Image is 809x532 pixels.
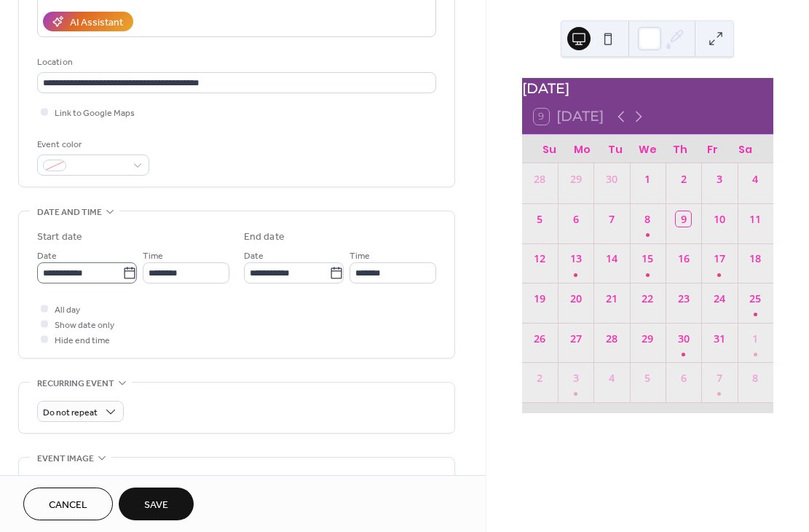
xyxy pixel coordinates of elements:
[676,291,692,307] div: 23
[604,291,620,307] div: 21
[568,211,584,227] div: 6
[37,55,433,70] div: Location
[55,106,135,121] span: Link to Google Maps
[696,135,729,164] div: Fr
[37,451,94,466] span: Event image
[711,211,727,227] div: 10
[631,135,664,164] div: We
[676,211,692,227] div: 9
[37,205,102,220] span: Date and time
[532,251,548,267] div: 12
[711,251,727,267] div: 17
[747,331,763,347] div: 1
[747,370,763,386] div: 8
[566,135,599,164] div: Mo
[639,171,655,187] div: 1
[568,251,584,267] div: 13
[55,318,114,333] span: Show date only
[532,291,548,307] div: 19
[532,331,548,347] div: 26
[676,251,692,267] div: 16
[711,171,727,187] div: 3
[37,137,146,152] div: Event color
[639,211,655,227] div: 8
[664,135,697,164] div: Th
[747,291,763,307] div: 25
[711,370,727,386] div: 7
[23,488,113,520] button: Cancel
[350,249,370,264] span: Time
[639,370,655,386] div: 5
[639,331,655,347] div: 29
[49,498,87,513] span: Cancel
[747,251,763,267] div: 18
[55,302,80,318] span: All day
[244,230,285,245] div: End date
[532,211,548,227] div: 5
[568,171,584,187] div: 29
[55,333,110,348] span: Hide end time
[37,376,114,391] span: Recurring event
[604,171,620,187] div: 30
[639,251,655,267] div: 15
[729,135,762,164] div: Sa
[37,230,82,245] div: Start date
[43,12,133,31] button: AI Assistant
[119,488,194,520] button: Save
[522,78,773,99] div: [DATE]
[604,211,620,227] div: 7
[676,171,692,187] div: 2
[532,370,548,386] div: 2
[599,135,631,164] div: Tu
[639,291,655,307] div: 22
[604,331,620,347] div: 28
[604,251,620,267] div: 14
[43,404,98,421] span: Do not repeat
[244,249,264,264] span: Date
[747,211,763,227] div: 11
[604,370,620,386] div: 4
[676,370,692,386] div: 6
[568,370,584,386] div: 3
[676,331,692,347] div: 30
[711,291,727,307] div: 24
[747,171,763,187] div: 4
[534,135,567,164] div: Su
[70,15,123,31] div: AI Assistant
[711,331,727,347] div: 31
[143,249,163,264] span: Time
[37,249,57,264] span: Date
[532,171,548,187] div: 28
[144,498,168,513] span: Save
[568,331,584,347] div: 27
[568,291,584,307] div: 20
